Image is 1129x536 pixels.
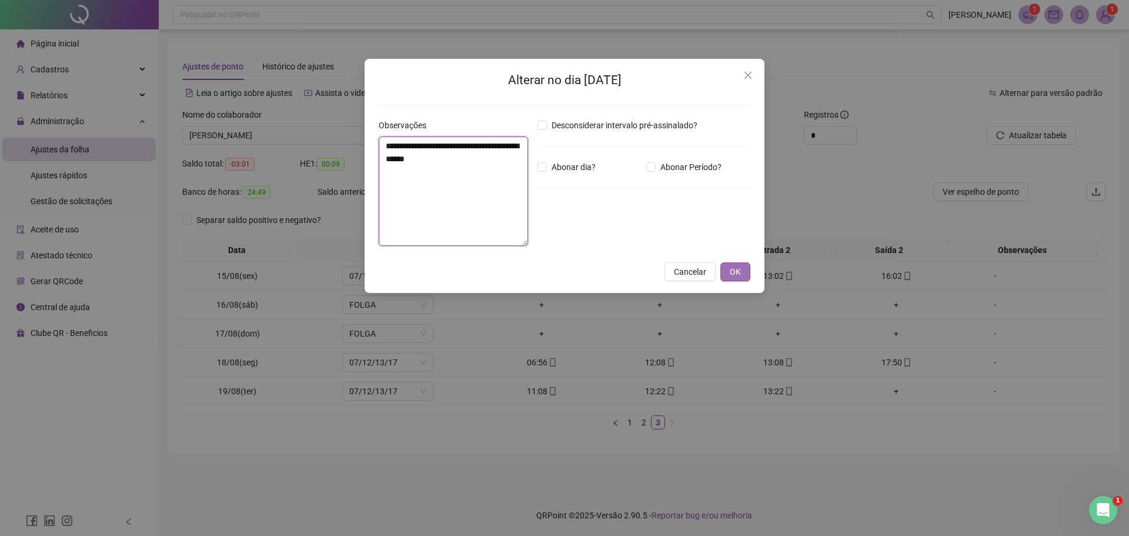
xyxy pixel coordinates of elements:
[547,161,600,174] span: Abonar dia?
[1113,496,1123,505] span: 1
[674,265,706,278] span: Cancelar
[1089,496,1117,524] iframe: Intercom live chat
[547,119,702,132] span: Desconsiderar intervalo pré-assinalado?
[379,71,750,90] h2: Alterar no dia [DATE]
[379,119,434,132] label: Observações
[656,161,726,174] span: Abonar Período?
[720,262,750,281] button: OK
[664,262,716,281] button: Cancelar
[730,265,741,278] span: OK
[743,71,753,80] span: close
[739,66,757,85] button: Close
